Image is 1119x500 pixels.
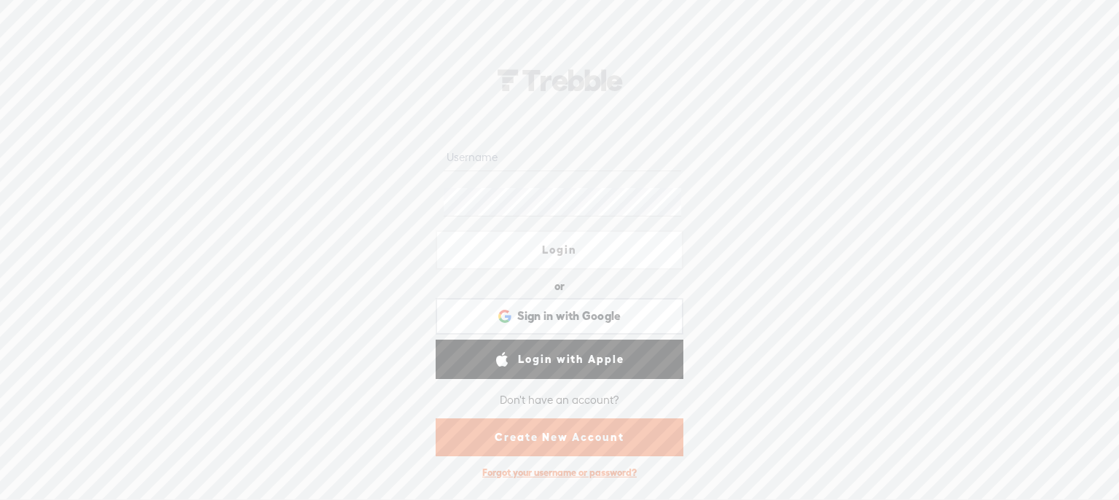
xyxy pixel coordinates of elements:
[436,298,683,335] div: Sign in with Google
[436,340,683,379] a: Login with Apple
[517,308,621,324] span: Sign in with Google
[500,385,619,415] div: Don't have an account?
[475,459,644,486] div: Forgot your username or password?
[444,143,680,171] input: Username
[436,418,683,456] a: Create New Account
[554,275,565,298] div: or
[436,230,683,270] a: Login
